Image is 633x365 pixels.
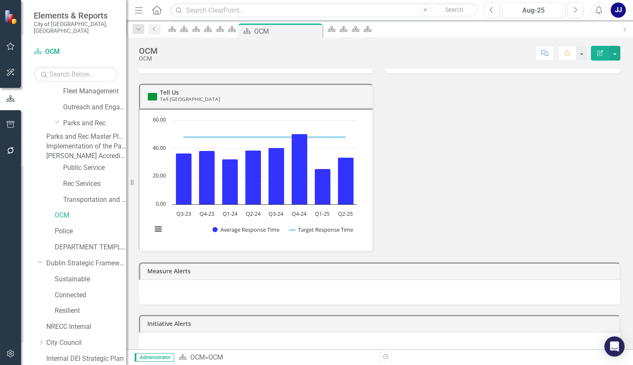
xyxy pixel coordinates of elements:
[147,92,157,102] img: On Target
[46,142,126,151] a: Implementation of the Parks and Recreation Master Plan
[208,353,223,361] div: OCM
[182,135,347,139] g: Target Response Time, series 2 of 2. Line with 8 data points.
[190,353,205,361] a: OCM
[34,21,118,34] small: City of [GEOGRAPHIC_DATA], [GEOGRAPHIC_DATA]
[55,243,126,252] a: DEPARTMENT TEMPLATE
[434,4,476,16] button: Search
[153,116,166,123] text: 60.00
[152,223,164,235] button: View chart menu, Chart
[153,172,166,179] text: 20.00
[290,226,354,233] button: Show Target Response Time
[254,26,320,37] div: OCM
[611,3,626,18] button: JJ
[55,291,126,300] a: Connected
[46,338,126,348] a: City Council
[46,322,126,332] a: NRECC Internal
[338,210,353,217] text: Q2-25
[63,195,126,205] a: Transportation and Mobility
[245,150,261,204] path: Q2-24, 38.53. Average Response Time.
[46,151,126,161] a: [PERSON_NAME] Accreditation Tracker
[445,6,463,13] span: Search
[604,336,625,357] div: Open Intercom Messenger
[199,151,215,204] path: Q4-23, 38.2. Average Response Time.
[55,227,126,236] a: Police
[4,9,19,24] img: ClearPoint Strategy
[46,259,126,268] a: Dublin Strategic Framework
[222,159,238,204] path: Q1-24, 32.35. Average Response Time.
[176,134,354,204] g: Average Response Time, series 1 of 2. Bar series with 8 bars.
[246,210,261,217] text: Q2-24
[176,153,192,204] path: Q3-23, 36.53. Average Response Time.
[46,354,126,364] a: Internal DEI Strategic Plan
[315,169,331,204] path: Q1-25, 25.39. Average Response Time.
[63,119,126,128] a: Parks and Rec
[147,320,615,327] h3: Initiative Alerts
[176,210,191,217] text: Q3-23
[156,200,166,207] text: 0.00
[46,132,126,142] a: Parks and Rec Master Plan Update
[34,11,118,21] span: Elements & Reports
[139,46,158,56] div: OCM
[178,353,373,362] div: »
[153,144,166,151] text: 40.00
[160,88,179,96] a: Tell Us
[338,157,354,204] path: Q2-25, 33.38. Average Response Time.
[505,5,562,16] div: Aug-25
[223,210,238,217] text: Q1-24
[34,47,118,57] a: OCM
[292,210,307,217] text: Q4-24
[269,210,284,217] text: Q3-24
[63,179,126,189] a: Rec Services
[213,226,280,233] button: Show Average Response Time
[139,56,158,62] div: OCM
[315,210,330,217] text: Q1-25
[292,134,308,204] path: Q4-24, 50.32. Average Response Time.
[63,163,126,173] a: Public Service
[55,275,126,284] a: Sustainable
[63,87,126,96] a: Fleet Management
[170,3,478,18] input: Search ClearPoint...
[148,116,364,242] div: Chart. Highcharts interactive chart.
[269,148,285,204] path: Q3-24, 40.31. Average Response Time.
[63,103,126,112] a: Outreach and Engagement
[199,210,214,217] text: Q4-23
[148,116,361,242] svg: Interactive chart
[55,211,126,220] a: OCM
[55,306,126,316] a: Resilient
[135,353,174,362] span: Administrator
[34,67,118,82] input: Search Below...
[147,268,615,274] h3: Measure Alerts
[160,95,220,102] small: Tell [GEOGRAPHIC_DATA]
[502,3,565,18] button: Aug-25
